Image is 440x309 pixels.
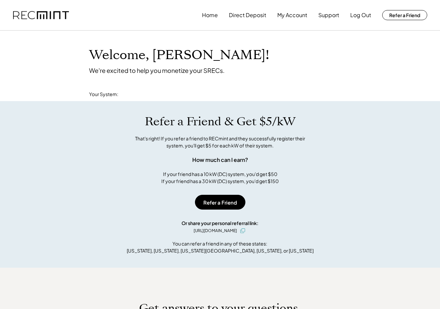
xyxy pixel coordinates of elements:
[182,220,258,227] div: Or share your personal referral link:
[128,135,313,149] div: That's right! If you refer a friend to RECmint and they successfully register their system, you'l...
[194,228,237,234] div: [URL][DOMAIN_NAME]
[127,240,314,254] div: You can refer a friend in any of these states: [US_STATE], [US_STATE], [US_STATE][GEOGRAPHIC_DATA...
[192,156,248,164] div: How much can I earn?
[229,8,266,22] button: Direct Deposit
[202,8,218,22] button: Home
[318,8,339,22] button: Support
[195,195,245,210] button: Refer a Friend
[350,8,371,22] button: Log Out
[382,10,427,20] button: Refer a Friend
[239,227,247,235] button: click to copy
[145,115,295,129] h1: Refer a Friend & Get $5/kW
[161,171,279,185] div: If your friend has a 10 kW (DC) system, you'd get $50 If your friend has a 30 kW (DC) system, you...
[89,91,118,98] div: Your System:
[89,47,269,63] h1: Welcome, [PERSON_NAME]!
[13,11,69,19] img: recmint-logotype%403x.png
[89,67,225,74] div: We're excited to help you monetize your SRECs.
[277,8,307,22] button: My Account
